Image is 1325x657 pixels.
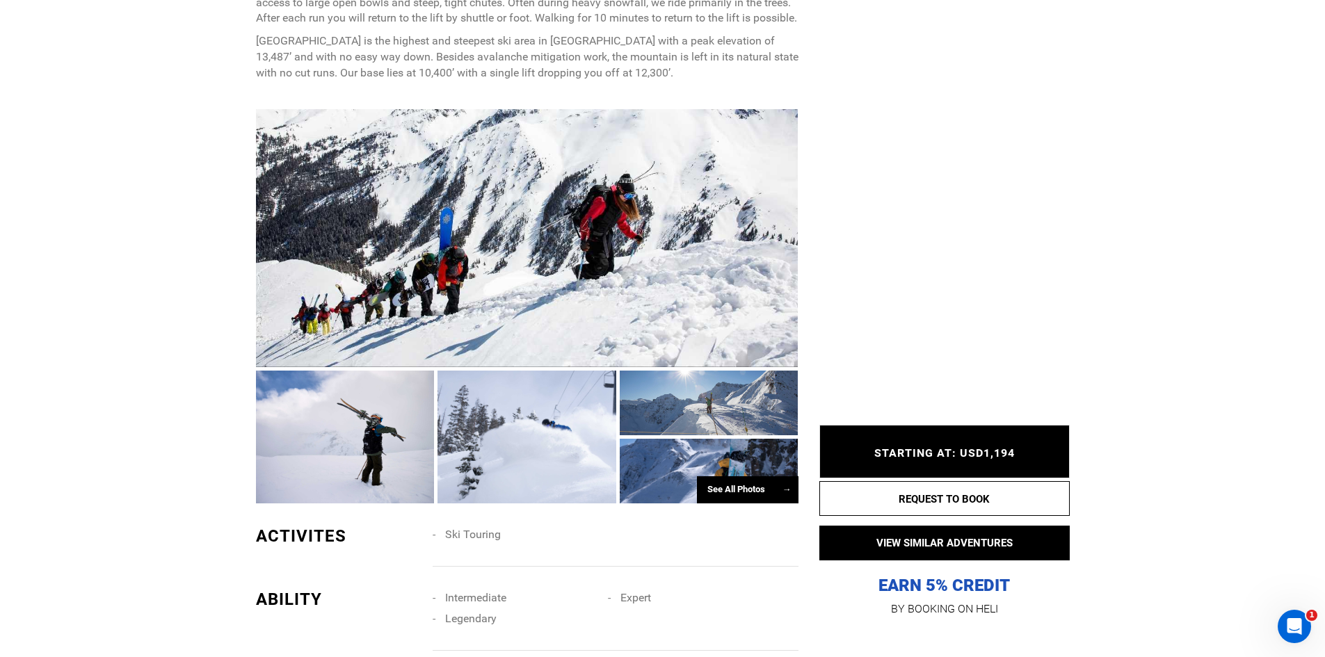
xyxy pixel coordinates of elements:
[874,447,1015,460] span: STARTING AT: USD1,194
[819,481,1070,516] button: REQUEST TO BOOK
[445,528,501,541] span: Ski Touring
[819,436,1070,597] p: EARN 5% CREDIT
[54,469,85,478] span: Home
[256,33,798,81] p: [GEOGRAPHIC_DATA] is the highest and steepest ski area in [GEOGRAPHIC_DATA] with a peak elevation...
[782,484,792,494] span: →
[620,591,651,604] span: Expert
[256,524,423,548] div: ACTIVITES
[1278,610,1311,643] iframe: Intercom live chat
[819,526,1070,560] button: VIEW SIMILAR ADVENTURES
[445,591,506,604] span: Intermediate
[185,469,233,478] span: Messages
[139,434,278,489] button: Messages
[28,122,250,146] p: How can we help?
[445,612,497,625] span: Legendary
[1306,610,1317,621] span: 1
[239,22,264,47] div: Close
[819,599,1070,619] p: BY BOOKING ON HELI
[697,476,798,503] div: See All Photos
[29,175,232,190] div: Send us a message
[28,26,66,49] img: logo
[163,22,191,50] img: Profile image for Thomas
[189,22,217,50] img: Profile image for Jake
[28,99,250,122] p: Hey there !
[14,163,264,216] div: Send us a messageWe typically reply in a few minutes
[256,587,423,611] div: ABILITY
[29,190,232,204] div: We typically reply in a few minutes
